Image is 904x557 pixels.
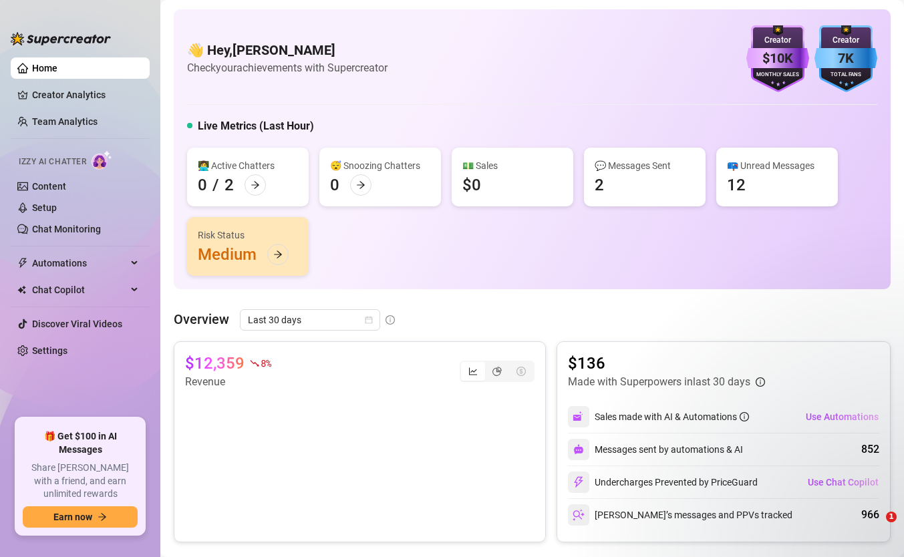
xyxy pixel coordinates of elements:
[32,345,67,356] a: Settings
[330,158,430,173] div: 😴 Snoozing Chatters
[356,180,365,190] span: arrow-right
[805,406,879,427] button: Use Automations
[32,116,98,127] a: Team Analytics
[859,512,891,544] iframe: Intercom live chat
[746,71,809,79] div: Monthly Sales
[330,174,339,196] div: 0
[17,258,28,268] span: thunderbolt
[17,285,26,295] img: Chat Copilot
[462,158,563,173] div: 💵 Sales
[32,181,66,192] a: Content
[32,84,139,106] a: Creator Analytics
[187,59,388,76] article: Check your achievements with Supercreator
[568,439,743,460] div: Messages sent by automations & AI
[174,309,229,329] article: Overview
[814,48,877,69] div: 7K
[185,353,245,374] article: $12,359
[224,174,234,196] div: 2
[468,367,478,376] span: line-chart
[573,411,585,423] img: svg%3e
[32,202,57,213] a: Setup
[727,174,746,196] div: 12
[53,512,92,522] span: Earn now
[746,25,809,92] img: purple-badge-B9DA21FR.svg
[250,359,259,368] span: fall
[32,224,101,234] a: Chat Monitoring
[595,174,604,196] div: 2
[595,409,749,424] div: Sales made with AI & Automations
[746,48,809,69] div: $10K
[492,367,502,376] span: pie-chart
[740,412,749,421] span: info-circle
[198,228,298,242] div: Risk Status
[187,41,388,59] h4: 👋 Hey, [PERSON_NAME]
[573,444,584,455] img: svg%3e
[814,34,877,47] div: Creator
[261,357,271,369] span: 8 %
[568,472,758,493] div: Undercharges Prevented by PriceGuard
[814,25,877,92] img: blue-badge-DgoSNQY1.svg
[198,158,298,173] div: 👩‍💻 Active Chatters
[273,250,283,259] span: arrow-right
[756,377,765,387] span: info-circle
[19,156,86,168] span: Izzy AI Chatter
[568,353,765,374] article: $136
[516,367,526,376] span: dollar-circle
[92,150,112,170] img: AI Chatter
[198,118,314,134] h5: Live Metrics (Last Hour)
[251,180,260,190] span: arrow-right
[727,158,827,173] div: 📪 Unread Messages
[386,315,395,325] span: info-circle
[814,71,877,79] div: Total Fans
[248,310,372,330] span: Last 30 days
[11,32,111,45] img: logo-BBDzfeDw.svg
[23,461,138,501] span: Share [PERSON_NAME] with a friend, and earn unlimited rewards
[595,158,695,173] div: 💬 Messages Sent
[573,509,585,521] img: svg%3e
[806,411,879,422] span: Use Automations
[462,174,481,196] div: $0
[198,174,207,196] div: 0
[185,374,271,390] article: Revenue
[365,316,373,324] span: calendar
[98,512,107,522] span: arrow-right
[23,506,138,528] button: Earn nowarrow-right
[568,374,750,390] article: Made with Superpowers in last 30 days
[746,34,809,47] div: Creator
[886,512,897,522] span: 1
[23,430,138,456] span: 🎁 Get $100 in AI Messages
[573,476,585,488] img: svg%3e
[32,63,57,73] a: Home
[32,279,127,301] span: Chat Copilot
[568,504,792,526] div: [PERSON_NAME]’s messages and PPVs tracked
[32,319,122,329] a: Discover Viral Videos
[460,361,535,382] div: segmented control
[32,252,127,274] span: Automations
